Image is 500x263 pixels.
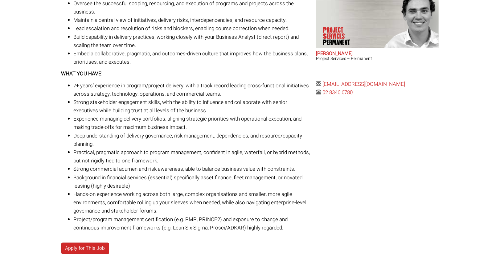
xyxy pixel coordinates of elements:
li: Project/program management certification (e.g. PMP, PRINCE2) and exposure to change and continuou... [74,215,312,232]
li: Strong commercial acumen and risk awareness, able to balance business value with constraints. [74,165,312,173]
p: Project Services [323,27,366,46]
h3: Project Services – Permanent [316,56,439,61]
a: Apply for This Job [61,243,109,254]
h2: [PERSON_NAME] [316,51,439,57]
li: 7+ years’ experience in program/project delivery, with a track record leading cross-functional in... [74,82,312,98]
strong: WHAT YOU HAVE: [61,70,103,78]
li: Background in financial services (essential) specifically asset finance, fleet management, or nov... [74,173,312,190]
li: Lead escalation and resolution of risks and blockers, enabling course correction when needed. [74,24,312,33]
li: Experience managing delivery portfolios, aligning strategic priorities with operational execution... [74,115,312,131]
li: Maintain a central view of initiatives, delivery risks, interdependencies, and resource capacity. [74,16,312,24]
span: Permanent [323,39,366,46]
li: Hands-on experience working across both large, complex organisations and smaller, more agile envi... [74,190,312,215]
a: 02 8346 6780 [322,89,353,96]
li: Deep understanding of delivery governance, risk management, dependencies, and resource/capacity p... [74,132,312,148]
li: Practical, pragmatic approach to program management, confident in agile, waterfall, or hybrid met... [74,148,312,165]
a: [EMAIL_ADDRESS][DOMAIN_NAME] [322,80,405,88]
li: Build capability in delivery practices, working closely with your Business Analyst (direct report... [74,33,312,50]
li: Embed a collaborative, pragmatic, and outcomes-driven culture that improves how the business plan... [74,50,312,66]
li: Strong stakeholder engagement skills, with the ability to influence and collaborate with senior e... [74,98,312,115]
